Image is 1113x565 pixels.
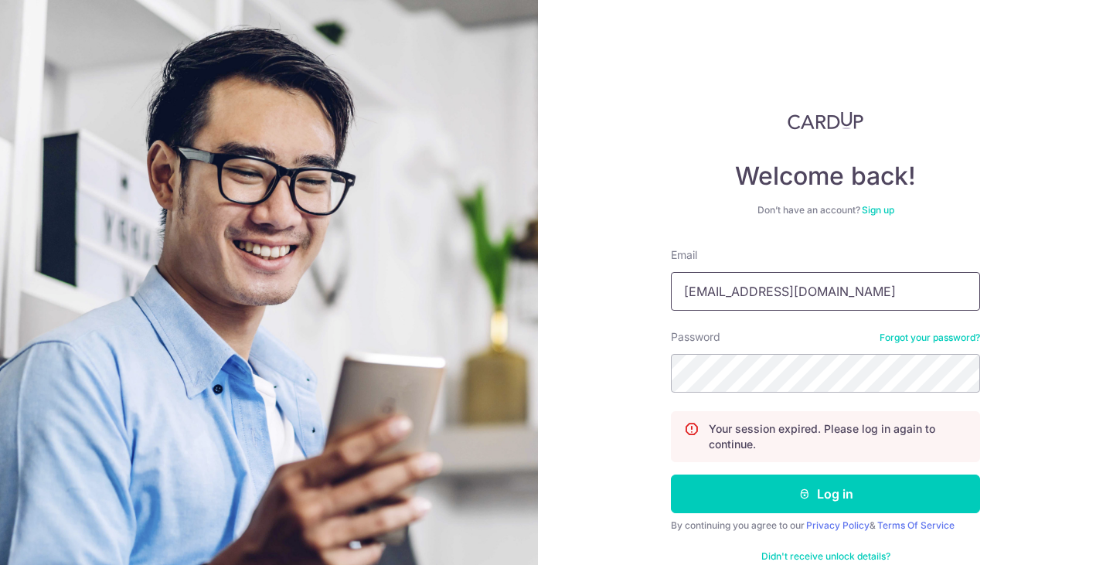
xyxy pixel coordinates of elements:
[806,519,870,531] a: Privacy Policy
[671,475,980,513] button: Log in
[877,519,955,531] a: Terms Of Service
[671,272,980,311] input: Enter your Email
[761,550,890,563] a: Didn't receive unlock details?
[671,204,980,216] div: Don’t have an account?
[788,111,863,130] img: CardUp Logo
[862,204,894,216] a: Sign up
[671,247,697,263] label: Email
[671,519,980,532] div: By continuing you agree to our &
[671,329,720,345] label: Password
[709,421,967,452] p: Your session expired. Please log in again to continue.
[671,161,980,192] h4: Welcome back!
[880,332,980,344] a: Forgot your password?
